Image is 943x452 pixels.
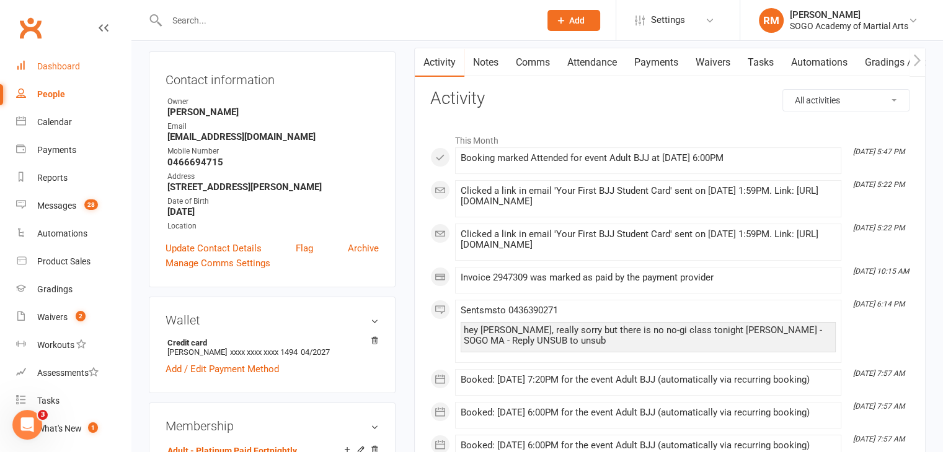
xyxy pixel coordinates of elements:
div: Workouts [37,340,74,350]
span: 3 [38,410,48,420]
a: Clubworx [15,12,46,43]
strong: [PERSON_NAME] [167,106,379,118]
div: hey [PERSON_NAME], really sorry but there is no no-gi class tonight [PERSON_NAME] - SOGO MA - Rep... [464,325,833,346]
a: Waivers [687,48,739,77]
div: Dashboard [37,61,80,71]
a: Archive [348,241,379,256]
span: 2 [76,311,86,321]
i: [DATE] 10:15 AM [853,267,909,276]
strong: [DATE] [167,206,379,217]
span: 1 [88,422,98,433]
div: Date of Birth [167,196,379,207]
a: Messages 28 [16,192,131,220]
li: [PERSON_NAME] [166,336,379,359]
a: Activity [415,48,464,77]
iframe: Intercom live chat [12,410,42,440]
a: Dashboard [16,53,131,80]
a: Product Sales [16,248,131,276]
span: Sent sms to 0436390271 [461,305,558,316]
i: [DATE] 5:47 PM [853,147,905,156]
a: Reports [16,164,131,192]
i: [DATE] 5:22 PM [853,180,905,189]
div: Booked: [DATE] 6:00PM for the event Adult BJJ (automatically via recurring booking) [461,407,836,418]
span: 28 [84,199,98,210]
a: Assessments [16,359,131,387]
span: Add [569,15,585,25]
div: Waivers [37,312,68,322]
strong: [STREET_ADDRESS][PERSON_NAME] [167,181,379,193]
a: Tasks [739,48,782,77]
a: Manage Comms Settings [166,256,270,271]
a: Comms [507,48,559,77]
div: Assessments [37,368,99,378]
h3: Activity [430,89,910,108]
a: Payments [16,136,131,164]
div: Location [167,220,379,232]
a: Automations [782,48,856,77]
li: This Month [430,128,910,147]
h3: Wallet [166,313,379,327]
a: Flag [296,241,313,256]
div: Invoice 2947309 was marked as paid by the payment provider [461,272,836,283]
a: Calendar [16,108,131,136]
i: [DATE] 6:14 PM [853,300,905,308]
h3: Contact information [166,68,379,87]
input: Search... [163,12,531,29]
a: Gradings [16,276,131,303]
a: Automations [16,220,131,248]
div: Automations [37,228,87,238]
div: Mobile Number [167,146,379,157]
div: Address [167,171,379,183]
i: [DATE] 7:57 AM [853,435,905,443]
div: What's New [37,424,82,433]
div: Product Sales [37,256,91,266]
i: [DATE] 7:57 AM [853,369,905,378]
a: Tasks [16,387,131,415]
span: 04/2027 [301,347,330,357]
div: People [37,89,65,99]
div: [PERSON_NAME] [790,9,908,20]
a: Attendance [559,48,626,77]
a: Payments [626,48,687,77]
div: Booked: [DATE] 6:00PM for the event Adult BJJ (automatically via recurring booking) [461,440,836,451]
strong: Credit card [167,338,373,347]
div: Tasks [37,396,60,406]
div: RM [759,8,784,33]
div: Gradings [37,284,73,294]
a: Workouts [16,331,131,359]
div: Messages [37,201,76,211]
div: Clicked a link in email 'Your First BJJ Student Card' sent on [DATE] 1:59PM. Link: [URL][DOMAIN_N... [461,229,836,250]
a: People [16,80,131,108]
h3: Membership [166,419,379,433]
div: Booking marked Attended for event Adult BJJ at [DATE] 6:00PM [461,153,836,163]
div: Payments [37,145,76,155]
span: xxxx xxxx xxxx 1494 [230,347,298,357]
div: Clicked a link in email 'Your First BJJ Student Card' sent on [DATE] 1:59PM. Link: [URL][DOMAIN_N... [461,186,836,207]
i: [DATE] 5:22 PM [853,224,905,232]
div: Booked: [DATE] 7:20PM for the event Adult BJJ (automatically via recurring booking) [461,375,836,385]
a: Waivers 2 [16,303,131,331]
i: [DATE] 7:57 AM [853,402,905,411]
strong: [EMAIL_ADDRESS][DOMAIN_NAME] [167,131,379,142]
div: Email [167,121,379,133]
a: What's New1 [16,415,131,443]
strong: 0466694715 [167,157,379,168]
a: Add / Edit Payment Method [166,362,279,376]
button: Add [547,10,600,31]
a: Update Contact Details [166,241,262,256]
a: Notes [464,48,507,77]
div: SOGO Academy of Martial Arts [790,20,908,32]
div: Owner [167,96,379,108]
div: Calendar [37,117,72,127]
span: Settings [651,6,685,34]
div: Reports [37,173,68,183]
